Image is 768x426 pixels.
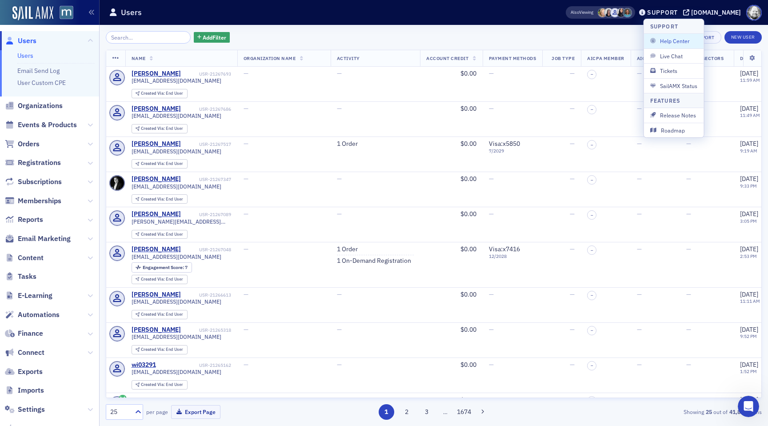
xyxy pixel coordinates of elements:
[13,272,165,288] div: Redirect an Event to a 3rd Party URL
[489,148,536,154] span: 7 / 2029
[132,345,188,354] div: Created Via: End User
[141,347,183,352] div: End User
[644,78,704,93] button: SailAMX Status
[9,171,169,205] div: Send us a messageWe typically reply in under 15 minutes
[439,408,452,416] span: …
[194,32,230,43] button: AddFilter
[337,326,342,334] span: —
[141,300,155,306] span: Help
[460,104,476,113] span: $0.00
[244,55,296,61] span: Organization Name
[5,120,77,130] a: Events & Products
[157,362,231,368] div: USR-21265162
[5,253,44,263] a: Content
[591,177,593,183] span: –
[132,396,198,412] a: Glory [PERSON_NAME]
[623,8,632,17] span: Margaret DeRoose
[644,63,704,78] button: Tickets
[570,396,575,404] span: —
[146,408,168,416] label: per page
[132,262,192,272] div: Engagement Score: 7
[18,275,149,285] div: Redirect an Event to a 3rd Party URL
[686,290,691,298] span: —
[637,104,642,113] span: —
[571,9,593,16] span: Viewing
[740,333,757,339] time: 9:52 PM
[141,90,166,96] span: Created Via :
[18,196,61,206] span: Memberships
[489,253,536,259] span: 12 / 2028
[637,55,674,61] span: AICPA Number
[12,6,53,20] img: SailAMX
[13,250,165,268] button: Search for help
[18,291,52,301] span: E-Learning
[644,108,704,122] button: Release Notes
[650,126,698,134] span: Roadmap
[686,175,691,183] span: —
[489,290,494,298] span: —
[591,363,593,368] span: –
[18,93,160,109] p: How can we help?
[132,253,221,260] span: [EMAIL_ADDRESS][DOMAIN_NAME]
[456,404,472,420] button: 1674
[489,361,494,369] span: —
[132,310,188,319] div: Created Via: End User
[244,69,248,77] span: —
[20,300,40,306] span: Home
[141,161,166,166] span: Created Via :
[182,141,231,147] div: USR-21267517
[570,104,575,113] span: —
[637,290,642,298] span: —
[5,158,61,168] a: Registrations
[132,105,181,113] a: [PERSON_NAME]
[738,396,759,417] iframe: Intercom live chat
[132,159,188,169] div: Created Via: End User
[692,396,728,404] div: Unemployed
[337,104,342,113] span: —
[426,55,468,61] span: Account Credit
[18,405,45,414] span: Settings
[60,6,73,20] img: SailAMX
[460,290,476,298] span: $0.00
[570,245,575,253] span: —
[637,396,642,404] span: —
[132,77,221,84] span: [EMAIL_ADDRESS][DOMAIN_NAME]
[143,264,185,270] span: Engagement Score :
[337,140,358,148] a: 1 Order
[591,328,593,333] span: –
[740,245,758,253] span: [DATE]
[637,210,642,218] span: —
[650,37,698,45] span: Help Center
[489,140,520,148] span: Visa : x5850
[244,104,248,113] span: —
[18,36,36,46] span: Users
[132,369,221,375] span: [EMAIL_ADDRESS][DOMAIN_NAME]
[132,210,181,218] a: [PERSON_NAME]
[549,408,762,416] div: Showing out of items
[570,290,575,298] span: —
[460,175,476,183] span: $0.00
[18,139,40,149] span: Orders
[610,8,620,17] span: Justin Chase
[686,55,724,61] span: Work Sectors
[132,148,221,155] span: [EMAIL_ADDRESS][DOMAIN_NAME]
[5,139,40,149] a: Orders
[141,382,166,387] span: Created Via :
[650,52,698,60] span: Live Chat
[244,140,248,148] span: —
[141,91,183,96] div: End User
[119,277,178,313] button: Help
[18,310,60,320] span: Automations
[5,329,43,338] a: Finance
[132,326,181,334] a: [PERSON_NAME]
[36,217,160,226] div: Status: All Systems Operational
[132,140,181,148] div: [PERSON_NAME]
[740,290,758,298] span: [DATE]
[616,8,626,17] span: Tyra Washington
[18,215,43,225] span: Reports
[110,407,130,417] div: 25
[637,326,642,334] span: —
[686,396,689,404] span: •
